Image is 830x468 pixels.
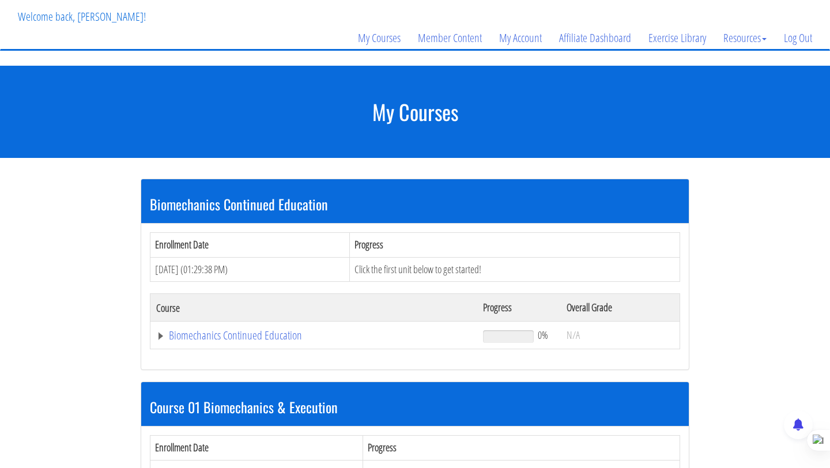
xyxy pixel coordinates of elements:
[491,10,550,66] a: My Account
[150,197,680,212] h3: Biomechanics Continued Education
[561,294,680,322] th: Overall Grade
[561,322,680,349] td: N/A
[640,10,715,66] a: Exercise Library
[349,10,409,66] a: My Courses
[349,232,680,257] th: Progress
[156,330,471,341] a: Biomechanics Continued Education
[150,232,350,257] th: Enrollment Date
[538,329,548,341] span: 0%
[150,257,350,282] td: [DATE] (01:29:38 PM)
[775,10,821,66] a: Log Out
[477,294,561,322] th: Progress
[715,10,775,66] a: Resources
[409,10,491,66] a: Member Content
[363,436,680,461] th: Progress
[150,436,363,461] th: Enrollment Date
[550,10,640,66] a: Affiliate Dashboard
[349,257,680,282] td: Click the first unit below to get started!
[150,294,477,322] th: Course
[150,399,680,414] h3: Course 01 Biomechanics & Execution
